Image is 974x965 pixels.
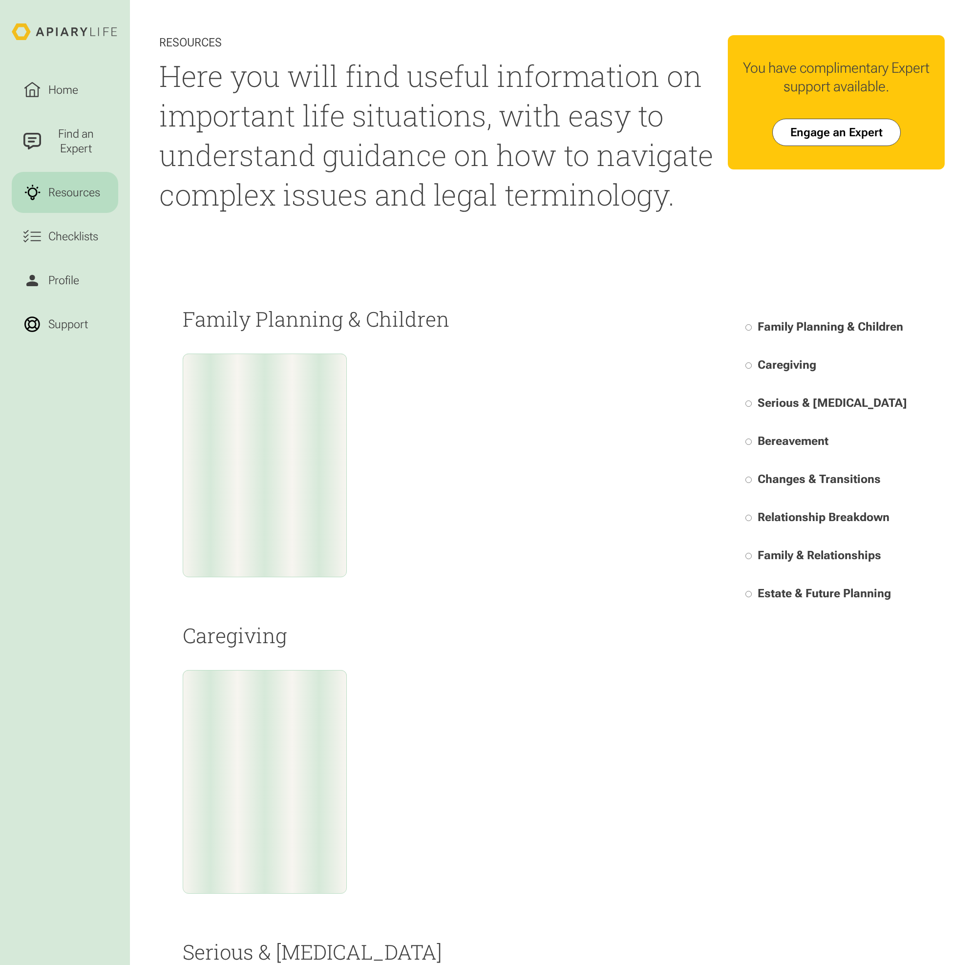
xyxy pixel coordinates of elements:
h2: Caregiving [183,624,722,647]
a: Checklists [12,216,118,257]
a: Support [12,304,118,345]
div: You have complimentary Expert support available. [740,59,933,95]
input: Family Planning & Children [745,324,752,331]
input: Caregiving [745,362,752,369]
div: Checklists [45,228,101,245]
a: Resources [12,172,118,213]
span: Bereavement [758,434,828,448]
span: Relationship Breakdown [758,510,889,524]
h1: Here you will find useful information on important life situations, with easy to understand guida... [159,56,722,214]
h2: Family Planning & Children [183,308,722,330]
input: Family & Relationships [745,553,752,559]
span: Family Planning & Children [758,320,903,334]
a: Get expert SupportName [183,354,347,577]
span: Changes & Transitions [758,472,881,486]
input: Estate & Future Planning [745,591,752,597]
a: Find an Expert [12,113,118,169]
h2: Serious & [MEDICAL_DATA] [183,941,722,963]
a: Engage an Expert [772,119,901,146]
span: Serious & [MEDICAL_DATA] [758,396,907,410]
a: Get expert SupportName [183,670,347,894]
div: Support [45,315,91,333]
input: Serious & [MEDICAL_DATA] [745,400,752,407]
input: Relationship Breakdown [745,515,752,521]
span: Estate & Future Planning [758,587,891,600]
div: Resources [159,35,722,50]
span: Caregiving [758,358,816,372]
input: Changes & Transitions [745,477,752,483]
a: Home [12,69,118,110]
a: Profile [12,260,118,301]
div: Home [45,81,81,99]
div: Profile [45,272,82,289]
span: Family & Relationships [758,548,881,562]
div: Find an Expert [45,125,106,157]
div: Resources [45,184,103,201]
input: Bereavement [745,439,752,445]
